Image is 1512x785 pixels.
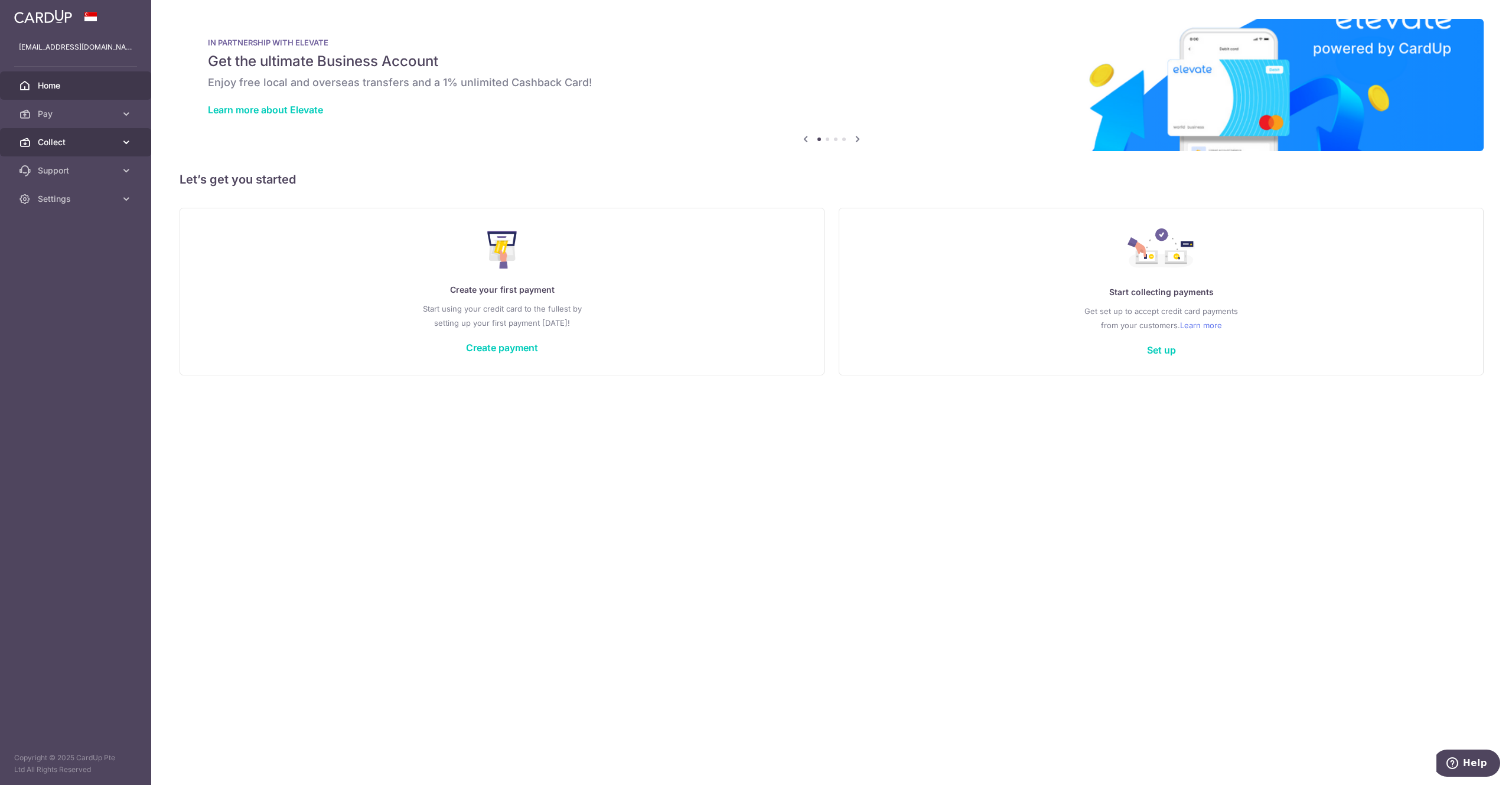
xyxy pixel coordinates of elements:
[38,136,116,148] span: Collect
[38,165,116,176] span: Support
[208,52,1455,71] h5: Get the ultimate Business Account
[204,302,800,330] p: Start using your credit card to the fullest by setting up your first payment [DATE]!
[208,76,1455,90] h6: Enjoy free local and overseas transfers and a 1% unlimited Cashback Card!
[180,170,1484,189] h5: Let’s get you started
[208,38,1455,47] p: IN PARTNERSHIP WITH ELEVATE
[38,80,116,91] span: Home
[487,231,517,269] img: Make Payment
[204,283,800,297] p: Create your first payment
[1180,318,1222,332] a: Learn more
[19,41,132,53] p: [EMAIL_ADDRESS][DOMAIN_NAME]
[38,193,116,205] span: Settings
[208,104,323,116] a: Learn more about Elevate
[863,285,1459,299] p: Start collecting payments
[1147,344,1176,356] a: Set up
[863,304,1459,332] p: Get set up to accept credit card payments from your customers.
[1128,228,1195,271] img: Collect Payment
[38,108,116,120] span: Pay
[1436,750,1500,779] iframe: Opens a widget where you can find more information
[180,19,1484,151] img: Renovation banner
[466,342,538,354] a: Create payment
[14,9,72,24] img: CardUp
